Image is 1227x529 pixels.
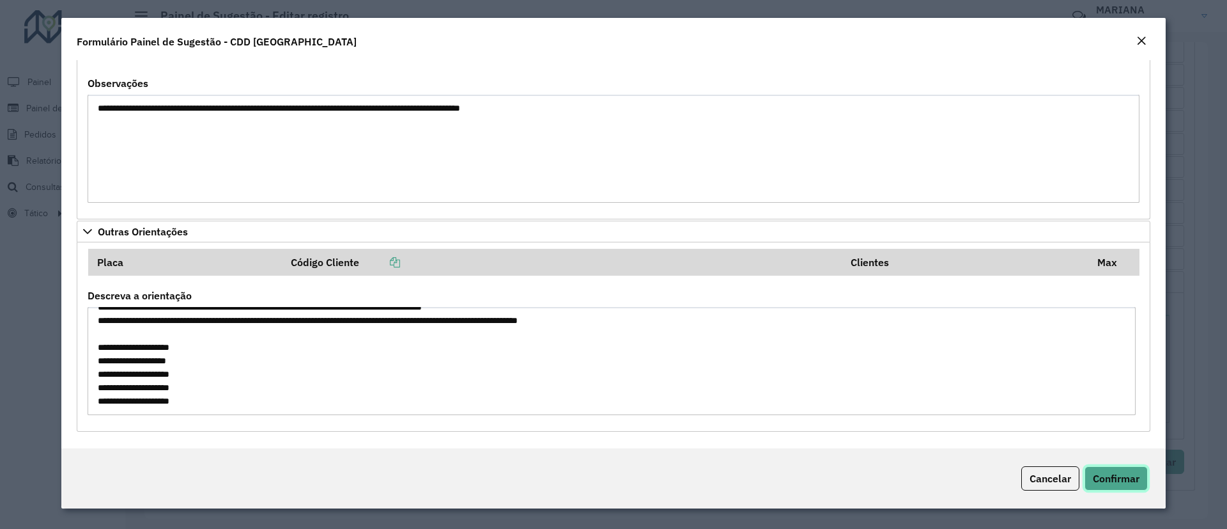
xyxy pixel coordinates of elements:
[98,226,188,237] span: Outras Orientações
[1093,472,1139,485] span: Confirmar
[77,34,357,49] h4: Formulário Painel de Sugestão - CDD [GEOGRAPHIC_DATA]
[359,256,400,269] a: Copiar
[1088,249,1139,276] th: Max
[1084,466,1148,491] button: Confirmar
[88,288,192,303] label: Descreva a orientação
[282,249,842,276] th: Código Cliente
[88,75,148,91] label: Observações
[77,242,1150,432] div: Outras Orientações
[77,221,1150,242] a: Outras Orientações
[88,249,282,276] th: Placa
[1132,33,1150,50] button: Close
[1021,466,1079,491] button: Cancelar
[1030,472,1071,485] span: Cancelar
[842,249,1088,276] th: Clientes
[1136,36,1146,46] em: Fechar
